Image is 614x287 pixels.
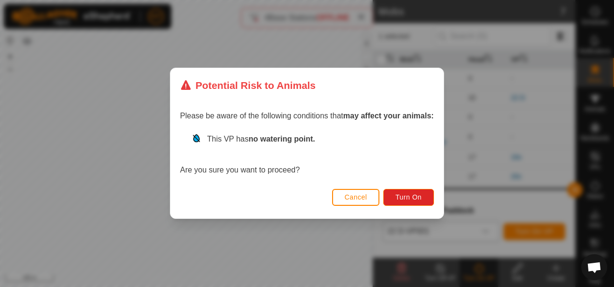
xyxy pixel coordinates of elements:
[581,254,607,280] div: Open chat
[207,135,315,143] span: This VP has
[384,189,434,206] button: Turn On
[332,189,380,206] button: Cancel
[343,112,434,120] strong: may affect your animals:
[345,194,367,201] span: Cancel
[180,78,316,93] div: Potential Risk to Animals
[180,134,434,176] div: Are you sure you want to proceed?
[180,112,434,120] span: Please be aware of the following conditions that
[396,194,422,201] span: Turn On
[249,135,315,143] strong: no watering point.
